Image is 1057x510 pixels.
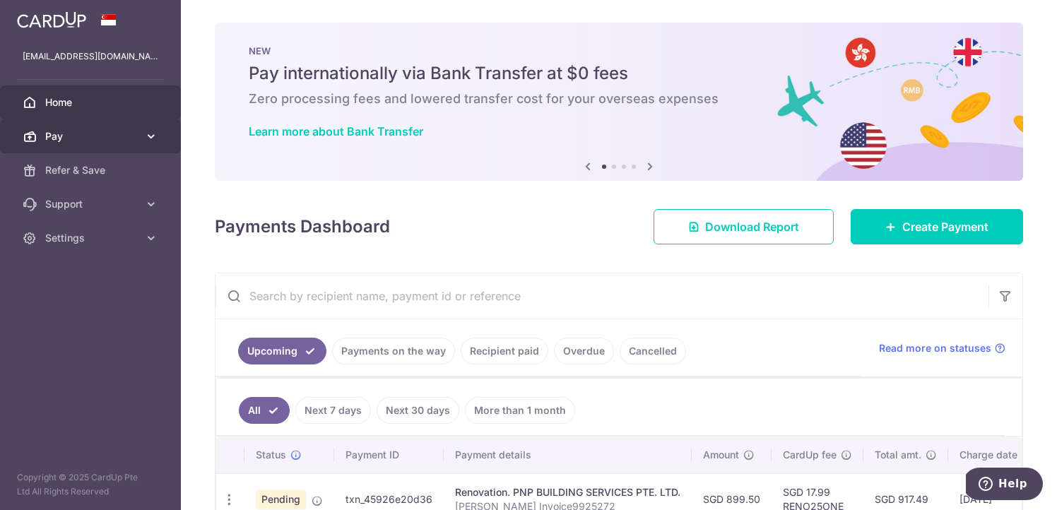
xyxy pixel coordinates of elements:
a: Next 30 days [377,397,459,424]
h6: Zero processing fees and lowered transfer cost for your overseas expenses [249,90,989,107]
span: Status [256,448,286,462]
h4: Payments Dashboard [215,214,390,239]
p: [EMAIL_ADDRESS][DOMAIN_NAME] [23,49,158,64]
a: Read more on statuses [879,341,1005,355]
span: Home [45,95,138,109]
img: CardUp [17,11,86,28]
span: Amount [703,448,739,462]
p: NEW [249,45,989,57]
span: Pending [256,490,306,509]
span: Read more on statuses [879,341,991,355]
a: Next 7 days [295,397,371,424]
a: Create Payment [851,209,1023,244]
a: Upcoming [238,338,326,364]
span: Settings [45,231,138,245]
div: Renovation. PNP BUILDING SERVICES PTE. LTD. [455,485,680,499]
span: Create Payment [902,218,988,235]
a: Recipient paid [461,338,548,364]
span: Download Report [705,218,799,235]
a: Payments on the way [332,338,455,364]
span: Refer & Save [45,163,138,177]
h5: Pay internationally via Bank Transfer at $0 fees [249,62,989,85]
span: Total amt. [875,448,921,462]
span: CardUp fee [783,448,837,462]
a: Learn more about Bank Transfer [249,124,423,138]
span: Support [45,197,138,211]
img: Bank transfer banner [215,23,1023,181]
span: Charge date [959,448,1017,462]
iframe: Opens a widget where you can find more information [966,468,1043,503]
a: Overdue [554,338,614,364]
a: More than 1 month [465,397,575,424]
span: Pay [45,129,138,143]
th: Payment ID [334,437,444,473]
a: All [239,397,290,424]
a: Download Report [654,209,834,244]
th: Payment details [444,437,692,473]
a: Cancelled [620,338,686,364]
input: Search by recipient name, payment id or reference [215,273,988,319]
